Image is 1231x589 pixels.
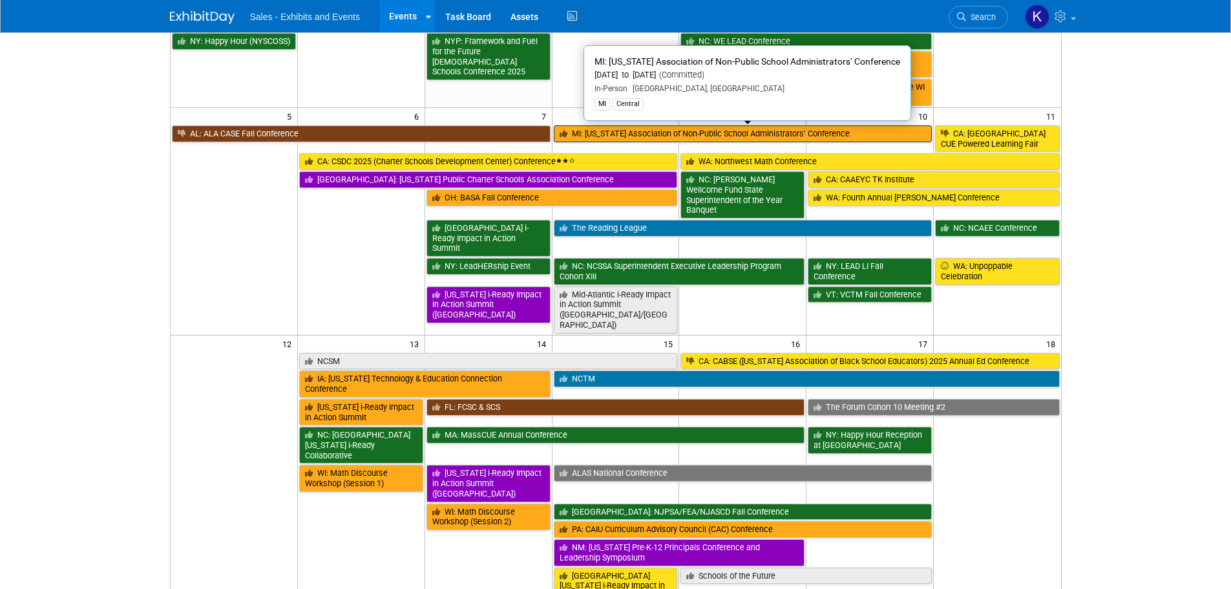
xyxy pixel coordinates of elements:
a: NC: WE LEAD Conference [680,33,932,50]
a: ALAS National Conference [554,465,932,482]
a: CA: CSDC 2025 (Charter Schools Development Center) Conference [299,153,678,170]
a: AL: ALA CASE Fall Conference [172,125,551,142]
span: In-Person [594,84,627,93]
a: NC: NCAEE Conference [935,220,1059,237]
a: MI: [US_STATE] Association of Non-Public School Administrators’ Conference [554,125,932,142]
a: Search [949,6,1008,28]
a: NCSM [299,353,678,370]
a: NY: Happy Hour Reception at [GEOGRAPHIC_DATA] [808,427,932,453]
a: WA: Northwest Math Conference [680,153,1059,170]
span: 12 [281,336,297,352]
span: 7 [540,108,552,124]
a: MA: MassCUE Annual Conference [426,427,805,444]
a: WI: Math Discourse Workshop (Session 1) [299,465,423,491]
a: NY: LEAD LI Fall Conference [808,258,932,284]
a: CA: CABSE ([US_STATE] Association of Black School Educators) 2025 Annual Ed Conference [680,353,1059,370]
span: Search [966,12,996,22]
a: NCTM [554,370,1060,387]
span: [GEOGRAPHIC_DATA], [GEOGRAPHIC_DATA] [627,84,784,93]
a: WA: Unpoppable Celebration [935,258,1059,284]
a: NY: Happy Hour (NYSCOSS) [172,33,296,50]
span: Sales - Exhibits and Events [250,12,360,22]
a: FL: FCSC & SCS [426,399,805,416]
span: 13 [408,336,425,352]
span: MI: [US_STATE] Association of Non-Public School Administrators’ Conference [594,56,900,67]
div: [DATE] to [DATE] [594,70,900,81]
img: ExhibitDay [170,11,235,24]
a: IA: [US_STATE] Technology & Education Connection Conference [299,370,551,397]
a: Mid-Atlantic i-Ready Impact in Action Summit ([GEOGRAPHIC_DATA]/[GEOGRAPHIC_DATA]) [554,286,678,334]
a: CA: CAAEYC TK Institute [808,171,1059,188]
a: CA: [GEOGRAPHIC_DATA] CUE Powered Learning Fair [935,125,1059,152]
a: The Reading League [554,220,932,237]
span: 15 [662,336,679,352]
span: 17 [917,336,933,352]
a: NYP: Framework and Fuel for the Future [DEMOGRAPHIC_DATA] Schools Conference 2025 [426,33,551,80]
a: WA: Fourth Annual [PERSON_NAME] Conference [808,189,1059,206]
a: NC: [GEOGRAPHIC_DATA][US_STATE] i-Ready Collaborative [299,427,423,464]
a: NM: [US_STATE] Pre-K-12 Principals Conference and Leadership Symposium [554,539,805,566]
span: (Committed) [656,70,704,80]
a: [US_STATE] i-Ready Impact in Action Summit [299,399,423,425]
a: [GEOGRAPHIC_DATA] i-Ready Impact in Action Summit [426,220,551,257]
div: MI [594,98,610,110]
a: VT: VCTM Fall Conference [808,286,932,303]
a: NC: NCSSA Superintendent Executive Leadership Program Cohort XIII [554,258,805,284]
a: OH: BASA Fall Conference [426,189,678,206]
a: WI: Math Discourse Workshop (Session 2) [426,504,551,530]
a: [US_STATE] i-Ready Impact in Action Summit ([GEOGRAPHIC_DATA]) [426,286,551,323]
span: 10 [917,108,933,124]
a: PA: CAIU Curriculum Advisory Council (CAC) Conference [554,521,932,538]
a: Schools of the Future [680,568,932,584]
a: NC: [PERSON_NAME] Wellcome Fund State Superintendent of the Year Banquet [680,171,805,219]
div: Central [613,98,644,110]
span: 6 [413,108,425,124]
a: [GEOGRAPHIC_DATA]: NJPSA/FEA/NJASCD Fall Conference [554,504,932,520]
span: 14 [536,336,552,352]
img: Kara Haven [1025,5,1049,29]
span: 5 [286,108,297,124]
a: NY: LeadHERship Event [426,258,551,275]
span: 11 [1045,108,1061,124]
a: The Forum Cohort 10 Meeting #2 [808,399,1059,416]
span: 16 [790,336,806,352]
a: [US_STATE] i-Ready Impact in Action Summit ([GEOGRAPHIC_DATA]) [426,465,551,502]
a: [GEOGRAPHIC_DATA]: [US_STATE] Public Charter Schools Association Conference [299,171,678,188]
span: 18 [1045,336,1061,352]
